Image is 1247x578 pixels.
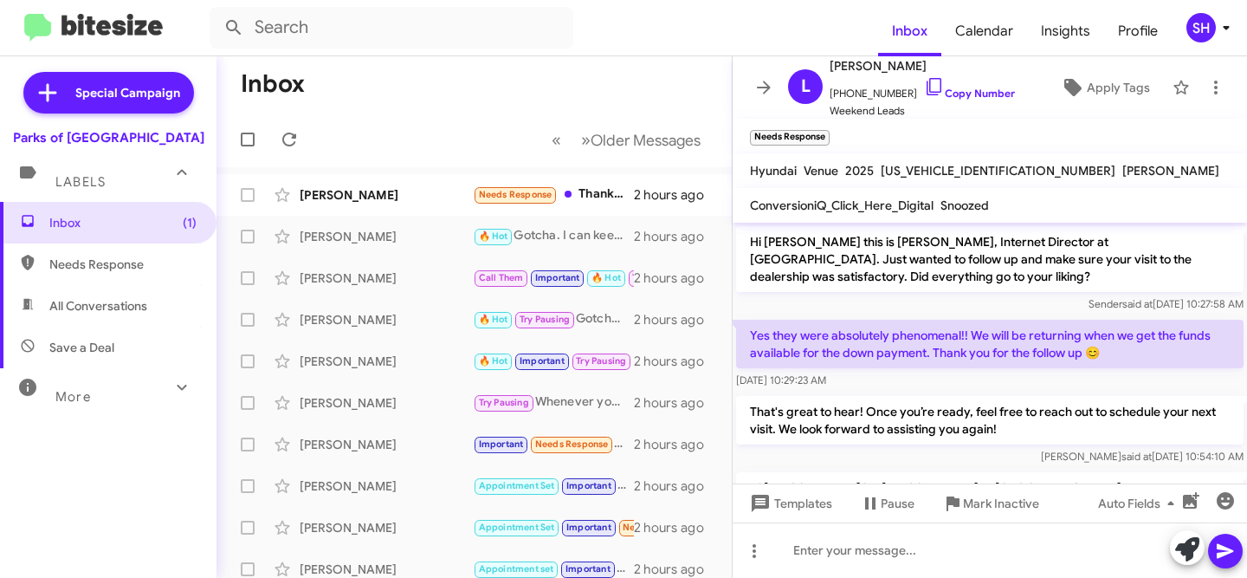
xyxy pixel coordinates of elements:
span: Appointment Set [479,480,555,491]
div: 2 hours ago [634,311,718,328]
span: Mark Inactive [963,488,1039,519]
div: 2 hours ago [634,477,718,495]
div: [PERSON_NAME] [300,519,473,536]
div: [PERSON_NAME] [300,477,473,495]
span: Sender [DATE] 10:27:58 AM [1089,297,1244,310]
span: L [801,73,811,101]
span: Try Pausing [479,397,529,408]
span: Important [566,480,611,491]
button: Auto Fields [1084,488,1195,519]
span: Appointment set [479,563,554,575]
div: Thank you we appreciate it 🙏🏻 [473,185,634,205]
span: Pause [881,488,914,519]
button: Apply Tags [1045,72,1164,103]
span: Weekend Leads [830,102,1015,120]
p: Yes they were absolutely phenomenal!! We will be returning when we get the funds available for th... [736,320,1244,368]
span: 🔥 Hot [591,272,621,283]
a: Inbox [878,6,941,56]
span: Needs Response [479,189,552,200]
a: Calendar [941,6,1027,56]
a: Insights [1027,6,1104,56]
div: I've heard other dealers say they are good to sell again [473,268,634,288]
button: Templates [733,488,846,519]
span: All Conversations [49,297,147,315]
span: Important [520,355,565,367]
span: More [55,389,91,405]
div: [PERSON_NAME] [300,436,473,453]
small: Needs Response [750,130,830,146]
a: Profile [1104,6,1172,56]
nav: Page navigation example [542,122,711,158]
a: Copy Number [924,87,1015,100]
div: 2 hours ago [634,353,718,370]
button: SH [1172,13,1228,42]
span: (1) [183,214,197,231]
div: Whenever you're ready please let us know. [473,393,634,412]
span: Needs Response [535,438,609,450]
div: [PERSON_NAME] [300,186,473,204]
div: 2 hours ago [634,228,718,245]
div: 2 hours ago [634,186,718,204]
div: Gotcha. I can keep an eye out when our inventory changes. What vehicle are you specifically loook... [473,226,634,246]
span: Important [535,272,580,283]
span: 2025 [845,163,874,179]
span: Labels [55,174,106,190]
span: Important [566,522,611,533]
div: 2 hours ago [634,270,718,287]
div: Great, let us know when you're ready. [473,476,634,496]
span: Try Pausing [632,272,682,283]
button: Previous [541,122,572,158]
span: [PERSON_NAME] [DATE] 10:54:10 AM [1041,450,1244,463]
span: Templates [746,488,832,519]
p: Hi [PERSON_NAME] it's [PERSON_NAME] at [GEOGRAPHIC_DATA]. Hope you're well. Just wanted to follow... [736,472,1244,538]
div: 2 hours ago [634,394,718,412]
span: [US_VEHICLE_IDENTIFICATION_NUMBER] [881,163,1115,179]
span: said at [1121,450,1152,463]
span: 🔥 Hot [479,231,508,242]
div: 2 hours ago [634,561,718,578]
span: Try Pausing [576,355,626,367]
div: [PERSON_NAME] [300,561,473,578]
span: Appointment Set [479,522,555,533]
span: 🔥 Hot [479,314,508,325]
h1: Inbox [241,70,305,98]
span: [PERSON_NAME] [830,55,1015,76]
input: Search [210,7,573,49]
div: 2 hours ago [634,436,718,453]
a: Special Campaign [23,72,194,114]
div: SH [1186,13,1216,42]
span: Apply Tags [1087,72,1150,103]
span: Older Messages [591,131,701,150]
div: [PERSON_NAME] [300,394,473,412]
span: Try Pausing [520,314,570,325]
div: Not at this time [473,434,634,454]
span: Venue [804,163,838,179]
span: said at [1122,297,1153,310]
span: [DATE] 10:29:23 AM [736,373,826,386]
span: Save a Deal [49,339,114,356]
span: ConversioniQ_Click_Here_Digital [750,198,934,213]
span: Important [565,563,611,575]
div: Parks of [GEOGRAPHIC_DATA] [13,129,204,146]
div: [PERSON_NAME] [300,311,473,328]
div: Gotcha. Keep us posted so we can work around your schedule! [473,309,634,329]
div: [PERSON_NAME] [300,270,473,287]
button: Next [571,122,711,158]
span: Call Them [479,272,524,283]
span: Auto Fields [1098,488,1181,519]
span: [PHONE_NUMBER] [830,76,1015,102]
span: 🔥 Hot [479,355,508,367]
button: Pause [846,488,928,519]
span: Needs Response [49,256,197,273]
span: « [552,129,561,151]
div: [PERSON_NAME] [300,228,473,245]
span: » [581,129,591,151]
p: That's great to hear! Once you’re ready, feel free to reach out to schedule your next visit. We l... [736,396,1244,445]
p: Hi [PERSON_NAME] this is [PERSON_NAME], Internet Director at [GEOGRAPHIC_DATA]. Just wanted to fo... [736,226,1244,292]
span: Inbox [49,214,197,231]
span: Special Campaign [75,84,180,101]
span: Needs Response [623,522,696,533]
